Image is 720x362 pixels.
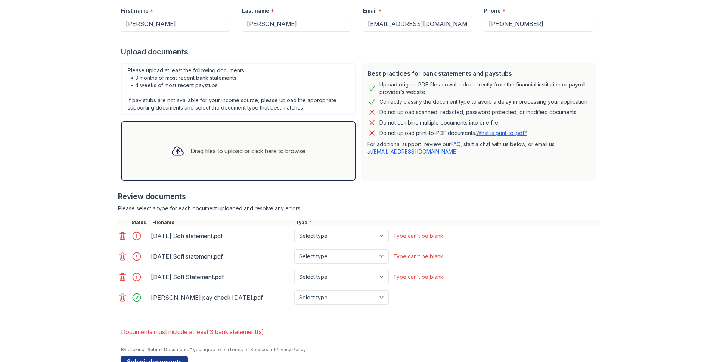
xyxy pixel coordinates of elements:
div: Please select a type for each document uploaded and resolve any errors. [118,205,599,212]
div: [PERSON_NAME] pay check [DATE].pdf [151,292,291,303]
div: Filename [151,220,294,226]
div: [DATE] Sofi statement.pdf [151,251,291,262]
a: Terms of Service [229,347,267,352]
a: FAQ [451,141,460,147]
div: Status [130,220,151,226]
div: Correctly classify the document type to avoid a delay in processing your application. [379,97,589,106]
div: Upload documents [121,47,599,57]
label: Email [363,7,377,15]
li: Documents must include at least 3 bank statement(s) [121,324,599,339]
div: Do not combine multiple documents into one file. [379,118,499,127]
label: Last name [242,7,269,15]
div: Review documents [118,191,599,202]
div: Type can't be blank [393,273,443,281]
div: Please upload at least the following documents: • 3 months of most recent bank statements • 4 wee... [121,63,356,115]
p: For additional support, review our , start a chat with us below, or email us at [367,141,590,155]
a: Privacy Policy. [275,347,307,352]
div: Type [294,220,599,226]
div: Best practices for bank statements and paystubs [367,69,590,78]
label: First name [121,7,149,15]
div: Drag files to upload or click here to browse [190,147,305,155]
div: Type can't be blank [393,253,443,260]
div: By clicking "Submit Documents," you agree to our and [121,347,599,353]
label: Phone [484,7,501,15]
a: [EMAIL_ADDRESS][DOMAIN_NAME] [372,148,458,155]
div: Type can't be blank [393,232,443,240]
div: Do not upload scanned, redacted, password protected, or modified documents. [379,108,578,117]
a: What is print-to-pdf? [476,130,527,136]
div: [DATE] Sofi statement.pdf [151,230,291,242]
div: Upload original PDF files downloaded directly from the financial institution or payroll provider’... [379,81,590,96]
div: [DATE] Sofi Statement.pdf [151,271,291,283]
p: Do not upload print-to-PDF documents. [379,129,527,137]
